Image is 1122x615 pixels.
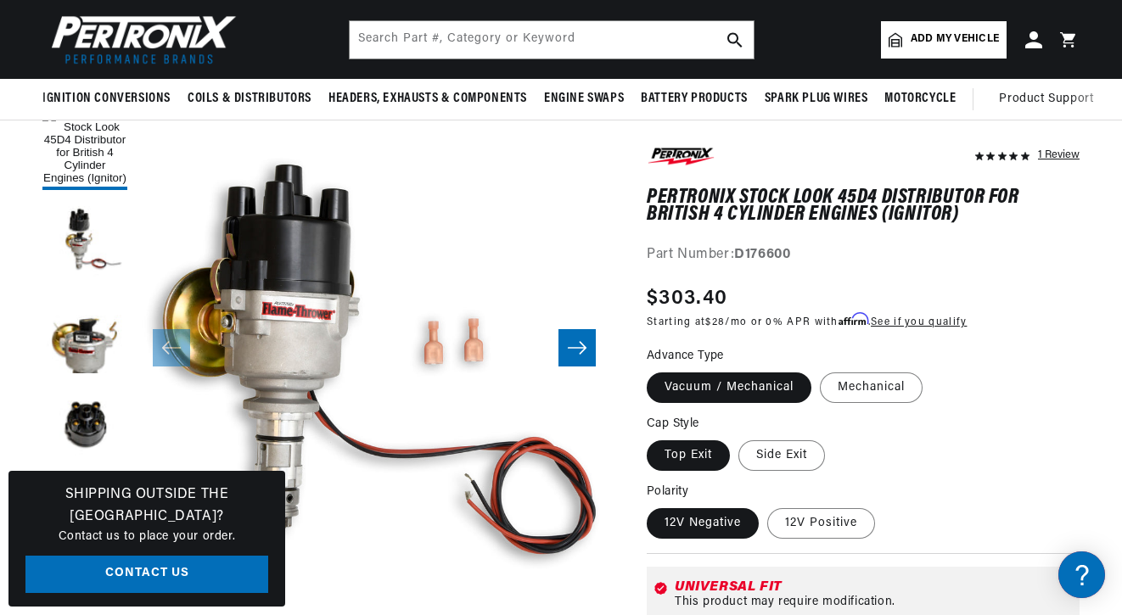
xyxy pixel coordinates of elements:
[647,508,759,539] label: 12V Negative
[647,347,726,365] legend: Advance Type
[876,79,964,119] summary: Motorcycle
[911,31,999,48] span: Add my vehicle
[188,90,311,108] span: Coils & Distributors
[17,187,323,204] div: JBA Performance Exhaust
[179,79,320,119] summary: Coils & Distributors
[767,508,875,539] label: 12V Positive
[42,105,127,190] button: Load image 1 in gallery view
[42,385,127,470] button: Load image 4 in gallery view
[42,198,127,283] button: Load image 2 in gallery view
[320,79,536,119] summary: Headers, Exhausts & Components
[641,90,748,108] span: Battery Products
[820,372,923,403] label: Mechanical
[17,398,323,414] div: Payment, Pricing, and Promotions
[17,424,323,450] a: Payment, Pricing, and Promotions FAQ
[881,21,1007,59] a: Add my vehicle
[1038,144,1080,165] div: 1 Review
[153,329,190,366] button: Slide left
[839,313,868,326] span: Affirm
[42,79,179,119] summary: Ignition Conversions
[632,79,756,119] summary: Battery Products
[544,90,624,108] span: Engine Swaps
[705,317,725,327] span: $28
[42,90,171,108] span: Ignition Conversions
[647,372,811,403] label: Vacuum / Mechanical
[17,454,323,484] button: Contact Us
[999,90,1093,109] span: Product Support
[558,329,596,366] button: Slide right
[17,327,323,344] div: Orders
[647,440,730,471] label: Top Exit
[328,90,527,108] span: Headers, Exhausts & Components
[999,79,1102,120] summary: Product Support
[647,283,727,314] span: $303.40
[42,10,238,69] img: Pertronix
[884,90,956,108] span: Motorcycle
[675,595,1073,609] div: This product may require modification.
[25,528,268,546] p: Contact us to place your order.
[756,79,877,119] summary: Spark Plug Wires
[536,79,632,119] summary: Engine Swaps
[17,215,323,241] a: FAQs
[25,556,268,594] a: Contact Us
[716,21,754,59] button: search button
[25,484,268,528] h3: Shipping Outside the [GEOGRAPHIC_DATA]?
[647,415,701,433] legend: Cap Style
[17,118,323,134] div: Ignition Products
[738,440,825,471] label: Side Exit
[42,292,127,377] button: Load image 3 in gallery view
[647,483,690,500] legend: Polarity
[17,258,323,274] div: Shipping
[17,284,323,310] a: Shipping FAQs
[647,245,1080,267] div: Part Number:
[675,580,1073,594] div: Universal Fit
[647,314,967,330] p: Starting at /mo or 0% APR with .
[871,317,967,327] a: See if you qualify - Learn more about Affirm Financing (opens in modal)
[765,90,868,108] span: Spark Plug Wires
[350,21,754,59] input: Search Part #, Category or Keyword
[233,489,327,505] a: POWERED BY ENCHANT
[17,144,323,171] a: FAQ
[647,189,1080,224] h1: PerTronix Stock Look 45D4 Distributor for British 4 Cylinder Engines (Ignitor)
[17,354,323,380] a: Orders FAQ
[734,249,790,262] strong: D176600
[42,105,613,590] media-gallery: Gallery Viewer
